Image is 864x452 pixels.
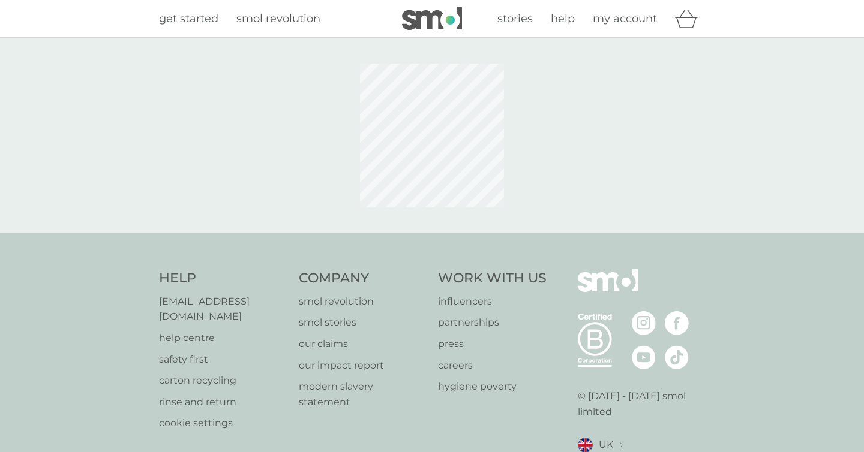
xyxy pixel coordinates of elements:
[593,10,657,28] a: my account
[159,294,287,324] a: [EMAIL_ADDRESS][DOMAIN_NAME]
[159,10,218,28] a: get started
[159,415,287,431] a: cookie settings
[299,379,427,409] a: modern slavery statement
[438,294,547,309] a: influencers
[299,315,427,330] a: smol stories
[438,336,547,352] a: press
[593,12,657,25] span: my account
[159,352,287,367] a: safety first
[497,10,533,28] a: stories
[159,330,287,346] a: help centre
[438,269,547,288] h4: Work With Us
[236,10,320,28] a: smol revolution
[578,269,638,310] img: smol
[402,7,462,30] img: smol
[551,12,575,25] span: help
[159,269,287,288] h4: Help
[299,294,427,309] a: smol revolution
[497,12,533,25] span: stories
[159,373,287,388] a: carton recycling
[551,10,575,28] a: help
[632,345,656,369] img: visit the smol Youtube page
[159,12,218,25] span: get started
[299,269,427,288] h4: Company
[299,358,427,373] a: our impact report
[578,388,706,419] p: © [DATE] - [DATE] smol limited
[619,442,623,448] img: select a new location
[665,345,689,369] img: visit the smol Tiktok page
[159,394,287,410] a: rinse and return
[299,336,427,352] a: our claims
[665,311,689,335] img: visit the smol Facebook page
[675,7,705,31] div: basket
[632,311,656,335] img: visit the smol Instagram page
[236,12,320,25] span: smol revolution
[438,379,547,394] a: hygiene poverty
[438,358,547,373] a: careers
[438,315,547,330] a: partnerships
